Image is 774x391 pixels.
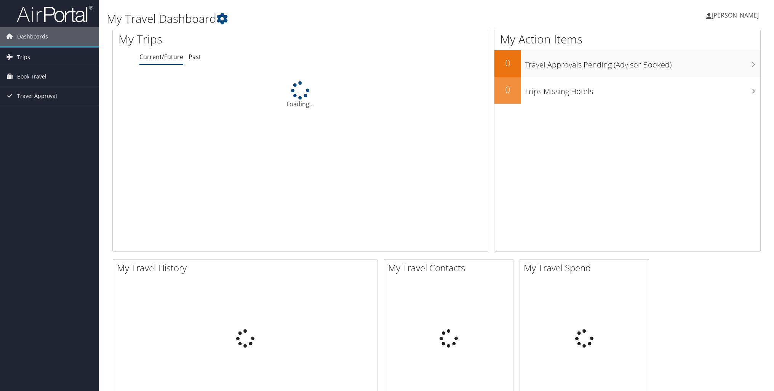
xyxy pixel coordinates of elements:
h2: My Travel History [117,261,377,274]
h2: My Travel Spend [524,261,649,274]
h1: My Action Items [494,31,760,47]
img: airportal-logo.png [17,5,93,23]
h2: 0 [494,83,521,96]
span: Book Travel [17,67,46,86]
a: 0Travel Approvals Pending (Advisor Booked) [494,50,760,77]
h2: 0 [494,56,521,69]
h3: Trips Missing Hotels [525,82,760,97]
a: [PERSON_NAME] [706,4,766,27]
h2: My Travel Contacts [388,261,513,274]
div: Loading... [113,81,488,109]
h3: Travel Approvals Pending (Advisor Booked) [525,56,760,70]
span: Travel Approval [17,87,57,106]
h1: My Travel Dashboard [107,11,547,27]
span: Dashboards [17,27,48,46]
a: Past [189,53,201,61]
span: Trips [17,48,30,67]
h1: My Trips [118,31,326,47]
a: 0Trips Missing Hotels [494,77,760,104]
a: Current/Future [139,53,183,61]
span: [PERSON_NAME] [712,11,759,19]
